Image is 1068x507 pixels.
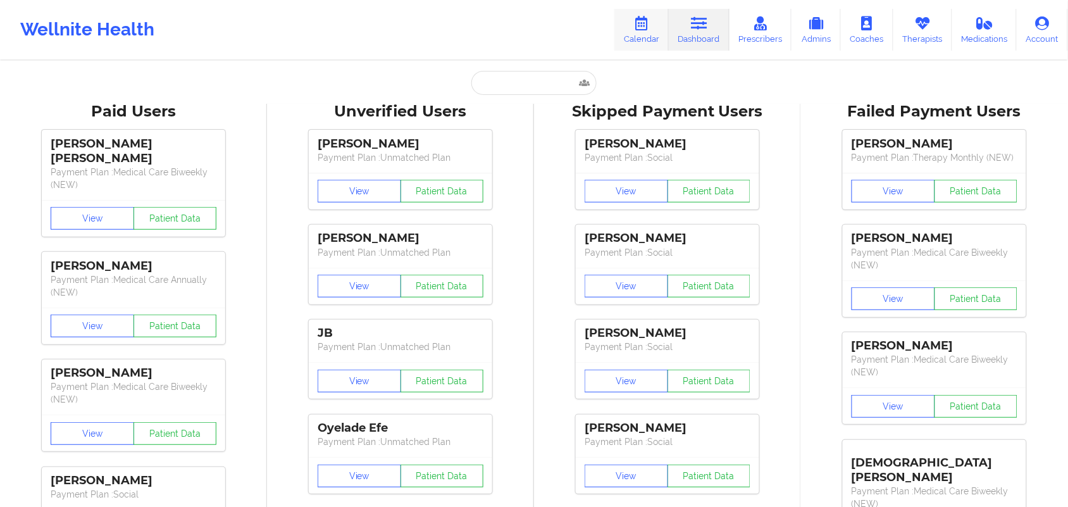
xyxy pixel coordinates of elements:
[934,180,1018,203] button: Patient Data
[667,465,751,487] button: Patient Data
[133,422,217,445] button: Patient Data
[585,246,750,259] p: Payment Plan : Social
[841,9,893,51] a: Coaches
[810,102,1059,122] div: Failed Payment Users
[585,275,668,297] button: View
[51,207,134,230] button: View
[276,102,525,122] div: Unverified Users
[400,180,484,203] button: Patient Data
[51,488,216,501] p: Payment Plan : Social
[667,275,751,297] button: Patient Data
[133,207,217,230] button: Patient Data
[934,287,1018,310] button: Patient Data
[400,465,484,487] button: Patient Data
[51,473,216,488] div: [PERSON_NAME]
[852,137,1017,151] div: [PERSON_NAME]
[585,151,750,164] p: Payment Plan : Social
[318,435,483,448] p: Payment Plan : Unmatched Plan
[400,275,484,297] button: Patient Data
[51,422,134,445] button: View
[51,137,216,166] div: [PERSON_NAME] [PERSON_NAME]
[852,446,1017,485] div: [DEMOGRAPHIC_DATA][PERSON_NAME]
[730,9,792,51] a: Prescribers
[51,366,216,380] div: [PERSON_NAME]
[318,341,483,353] p: Payment Plan : Unmatched Plan
[792,9,841,51] a: Admins
[585,370,668,392] button: View
[318,231,483,246] div: [PERSON_NAME]
[318,137,483,151] div: [PERSON_NAME]
[934,395,1018,418] button: Patient Data
[667,370,751,392] button: Patient Data
[51,259,216,273] div: [PERSON_NAME]
[852,180,935,203] button: View
[852,287,935,310] button: View
[669,9,730,51] a: Dashboard
[318,246,483,259] p: Payment Plan : Unmatched Plan
[51,315,134,337] button: View
[585,341,750,353] p: Payment Plan : Social
[543,102,792,122] div: Skipped Payment Users
[318,421,483,435] div: Oyelade Efe
[852,246,1017,272] p: Payment Plan : Medical Care Biweekly (NEW)
[51,166,216,191] p: Payment Plan : Medical Care Biweekly (NEW)
[51,273,216,299] p: Payment Plan : Medical Care Annually (NEW)
[318,465,401,487] button: View
[318,370,401,392] button: View
[585,231,750,246] div: [PERSON_NAME]
[852,395,935,418] button: View
[133,315,217,337] button: Patient Data
[614,9,669,51] a: Calendar
[9,102,258,122] div: Paid Users
[51,380,216,406] p: Payment Plan : Medical Care Biweekly (NEW)
[585,435,750,448] p: Payment Plan : Social
[893,9,952,51] a: Therapists
[318,275,401,297] button: View
[852,231,1017,246] div: [PERSON_NAME]
[585,421,750,435] div: [PERSON_NAME]
[852,339,1017,353] div: [PERSON_NAME]
[585,137,750,151] div: [PERSON_NAME]
[585,326,750,341] div: [PERSON_NAME]
[952,9,1017,51] a: Medications
[585,465,668,487] button: View
[318,180,401,203] button: View
[400,370,484,392] button: Patient Data
[852,353,1017,379] p: Payment Plan : Medical Care Biweekly (NEW)
[318,326,483,341] div: JB
[1017,9,1068,51] a: Account
[318,151,483,164] p: Payment Plan : Unmatched Plan
[585,180,668,203] button: View
[852,151,1017,164] p: Payment Plan : Therapy Monthly (NEW)
[667,180,751,203] button: Patient Data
